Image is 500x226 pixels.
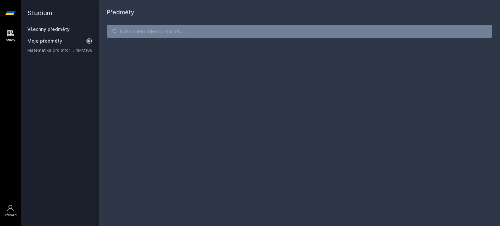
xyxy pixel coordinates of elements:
[6,38,15,43] div: Study
[27,47,76,53] a: Matematika pro informatiky
[27,26,70,32] a: Všechny předměty
[1,26,20,46] a: Study
[107,8,492,17] h1: Předměty
[107,25,492,38] input: Název nebo ident předmětu…
[4,213,17,218] div: Uživatel
[76,47,92,53] a: 4MM106
[27,38,62,44] span: Moje předměty
[1,201,20,221] a: Uživatel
